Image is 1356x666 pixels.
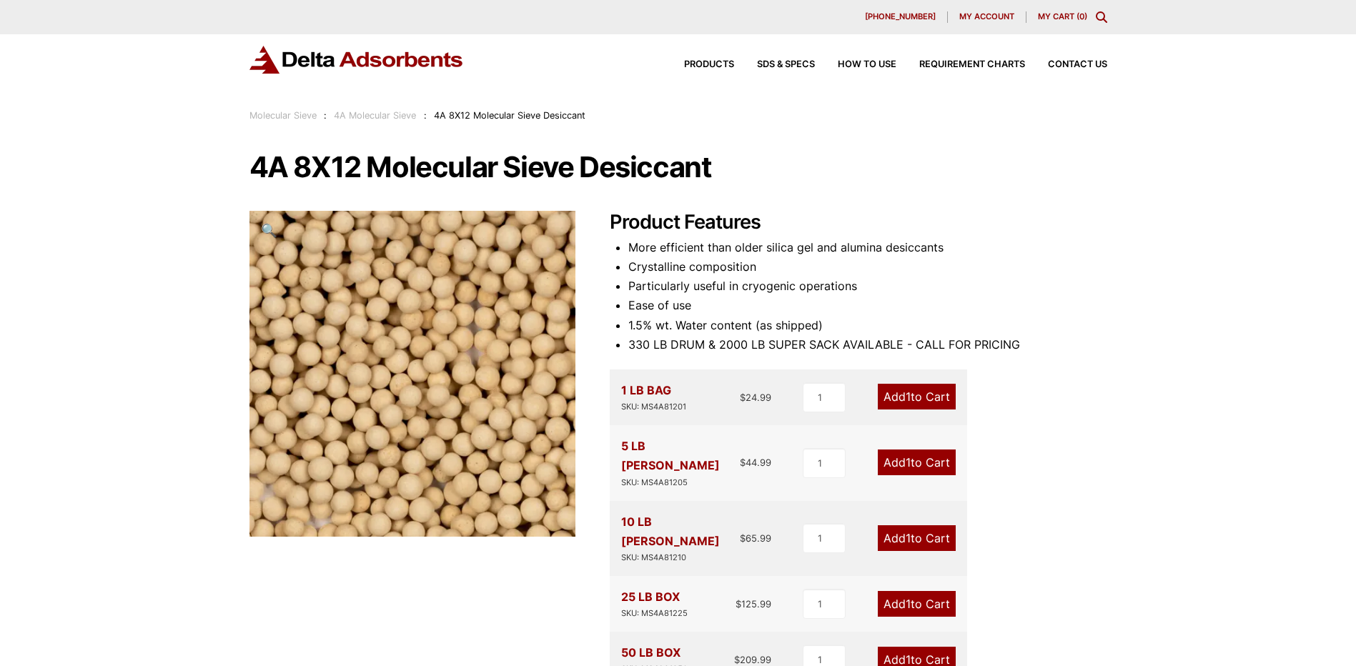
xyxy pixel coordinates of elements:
img: Delta Adsorbents [249,46,464,74]
a: Molecular Sieve [249,110,317,121]
a: How to Use [815,60,896,69]
a: Products [661,60,734,69]
a: Add1to Cart [878,591,956,617]
span: 1 [906,597,911,611]
li: 330 LB DRUM & 2000 LB SUPER SACK AVAILABLE - CALL FOR PRICING [628,335,1107,354]
span: My account [959,13,1014,21]
div: SKU: MS4A81205 [621,476,741,489]
bdi: 65.99 [740,532,771,544]
span: Requirement Charts [919,60,1025,69]
h1: 4A 8X12 Molecular Sieve Desiccant [249,152,1107,182]
li: Crystalline composition [628,257,1107,277]
div: SKU: MS4A81225 [621,607,688,620]
div: SKU: MS4A81201 [621,400,686,414]
a: Add1to Cart [878,449,956,475]
li: Particularly useful in cryogenic operations [628,277,1107,296]
span: $ [740,392,746,403]
div: Toggle Modal Content [1096,11,1107,23]
span: 4A 8X12 Molecular Sieve Desiccant [434,110,585,121]
span: : [424,110,427,121]
li: More efficient than older silica gel and alumina desiccants [628,238,1107,257]
a: [PHONE_NUMBER] [853,11,948,23]
div: 1 LB BAG [621,381,686,414]
span: 1 [906,389,911,404]
span: $ [734,654,740,665]
a: Add1to Cart [878,525,956,551]
div: SKU: MS4A81210 [621,551,741,565]
bdi: 125.99 [736,598,771,610]
span: : [324,110,327,121]
span: How to Use [838,60,896,69]
span: 0 [1079,11,1084,21]
span: 🔍 [261,222,277,238]
span: $ [740,457,746,468]
li: 1.5% wt. Water content (as shipped) [628,316,1107,335]
span: [PHONE_NUMBER] [865,13,936,21]
span: SDS & SPECS [757,60,815,69]
span: Products [684,60,734,69]
a: Contact Us [1025,60,1107,69]
a: View full-screen image gallery [249,211,289,250]
a: 4A Molecular Sieve [334,110,416,121]
a: SDS & SPECS [734,60,815,69]
span: 1 [906,455,911,469]
span: $ [740,532,746,544]
div: 5 LB [PERSON_NAME] [621,437,741,489]
a: Add1to Cart [878,384,956,409]
div: 25 LB BOX [621,587,688,620]
span: Contact Us [1048,60,1107,69]
h2: Product Features [610,211,1107,234]
bdi: 24.99 [740,392,771,403]
li: Ease of use [628,296,1107,315]
a: My account [948,11,1026,23]
span: $ [736,598,741,610]
div: 10 LB [PERSON_NAME] [621,512,741,565]
bdi: 44.99 [740,457,771,468]
bdi: 209.99 [734,654,771,665]
span: 1 [906,531,911,545]
a: My Cart (0) [1038,11,1087,21]
a: Requirement Charts [896,60,1025,69]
